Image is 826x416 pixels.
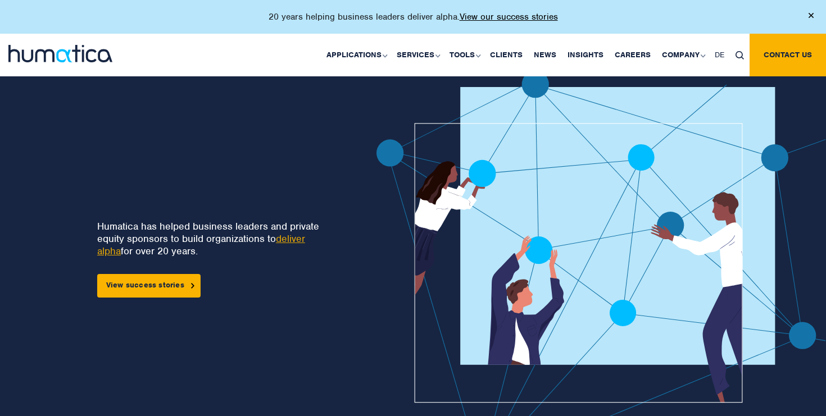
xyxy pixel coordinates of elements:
[715,50,724,60] span: DE
[736,51,744,60] img: search_icon
[444,34,484,76] a: Tools
[709,34,730,76] a: DE
[191,283,194,288] img: arrowicon
[656,34,709,76] a: Company
[97,232,305,257] a: deliver alpha
[750,34,826,76] a: Contact us
[609,34,656,76] a: Careers
[484,34,528,76] a: Clients
[391,34,444,76] a: Services
[97,274,201,298] a: View success stories
[528,34,562,76] a: News
[97,220,339,257] p: Humatica has helped business leaders and private equity sponsors to build organizations to for ov...
[269,11,558,22] p: 20 years helping business leaders deliver alpha.
[8,45,112,62] img: logo
[460,11,558,22] a: View our success stories
[321,34,391,76] a: Applications
[562,34,609,76] a: Insights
